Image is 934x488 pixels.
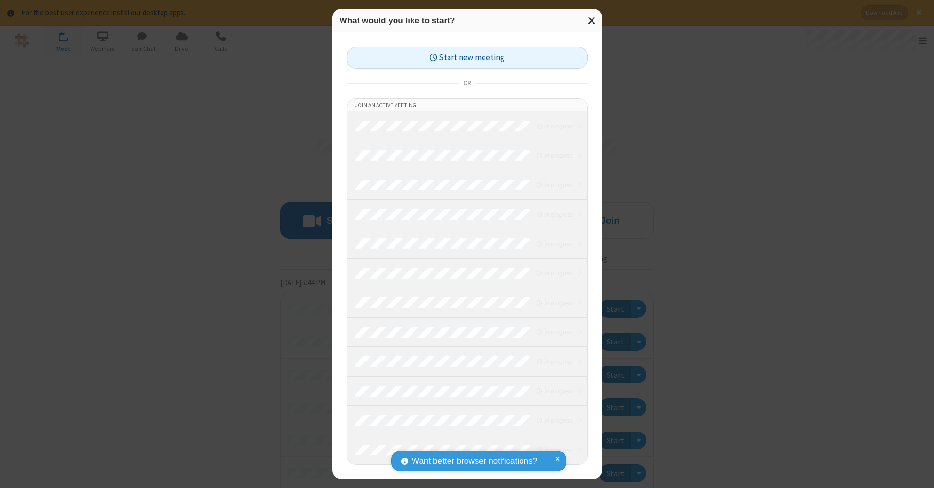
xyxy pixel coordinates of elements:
li: Join an active meeting [347,99,587,111]
em: in progress [537,181,572,190]
span: Want better browser notifications? [412,455,537,468]
em: in progress [537,122,572,131]
h3: What would you like to start? [340,16,595,25]
em: in progress [537,416,572,425]
em: in progress [537,445,572,454]
button: Close modal [582,9,602,33]
em: in progress [537,269,572,278]
button: Start new meeting [347,47,588,69]
em: in progress [537,298,572,307]
span: or [459,77,475,90]
em: in progress [537,239,572,249]
em: in progress [537,357,572,366]
em: in progress [537,210,572,219]
em: in progress [537,327,572,337]
em: in progress [537,386,572,396]
em: in progress [537,151,572,160]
